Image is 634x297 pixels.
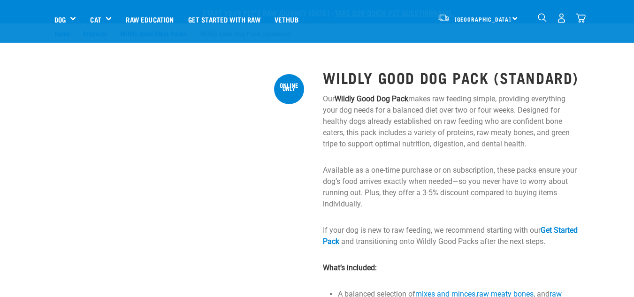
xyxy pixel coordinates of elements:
span: [GEOGRAPHIC_DATA] [455,17,512,21]
img: van-moving.png [437,14,450,22]
strong: Wildly Good Dog Pack [335,94,408,103]
a: Get started with Raw [181,0,267,38]
p: Available as a one-time purchase or on subscription, these packs ensure your dog’s food arrives e... [323,165,580,210]
a: Dog [54,14,66,25]
a: Raw Education [119,0,181,38]
strong: What’s included: [323,263,377,272]
img: home-icon@2x.png [576,13,586,23]
p: If your dog is new to raw feeding, we recommend starting with our and transitioning onto Wildly G... [323,225,580,247]
img: user.png [557,13,566,23]
a: Cat [90,14,101,25]
p: Our makes raw feeding simple, providing everything your dog needs for a balanced diet over two or... [323,93,580,150]
img: home-icon-1@2x.png [538,13,547,22]
h1: Wildly Good Dog Pack (Standard) [323,69,580,86]
a: Vethub [267,0,306,38]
